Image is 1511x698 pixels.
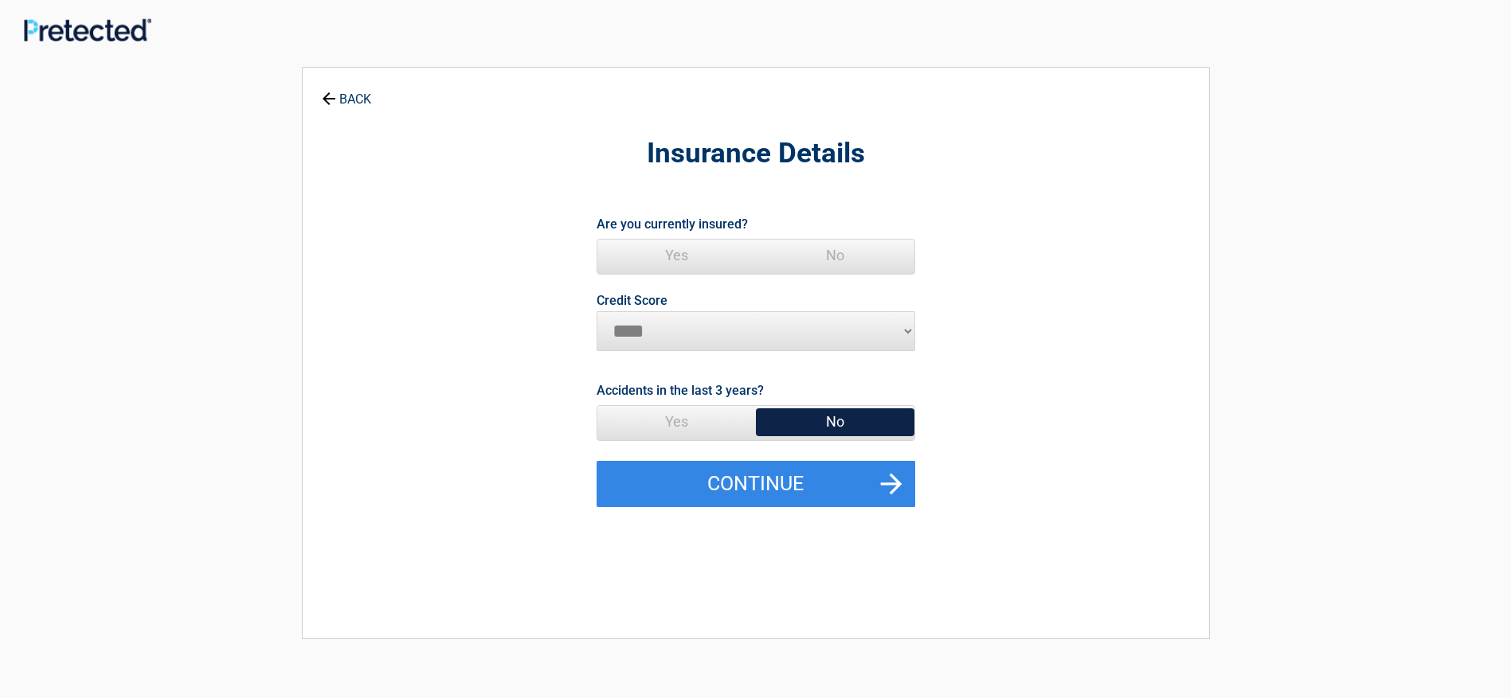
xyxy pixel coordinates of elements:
[597,380,764,401] label: Accidents in the last 3 years?
[390,135,1122,173] h2: Insurance Details
[319,78,374,106] a: BACK
[756,406,914,438] span: No
[597,240,756,271] span: Yes
[597,461,915,507] button: Continue
[24,18,151,41] img: Main Logo
[597,213,748,235] label: Are you currently insured?
[597,294,667,307] label: Credit Score
[756,240,914,271] span: No
[597,406,756,438] span: Yes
